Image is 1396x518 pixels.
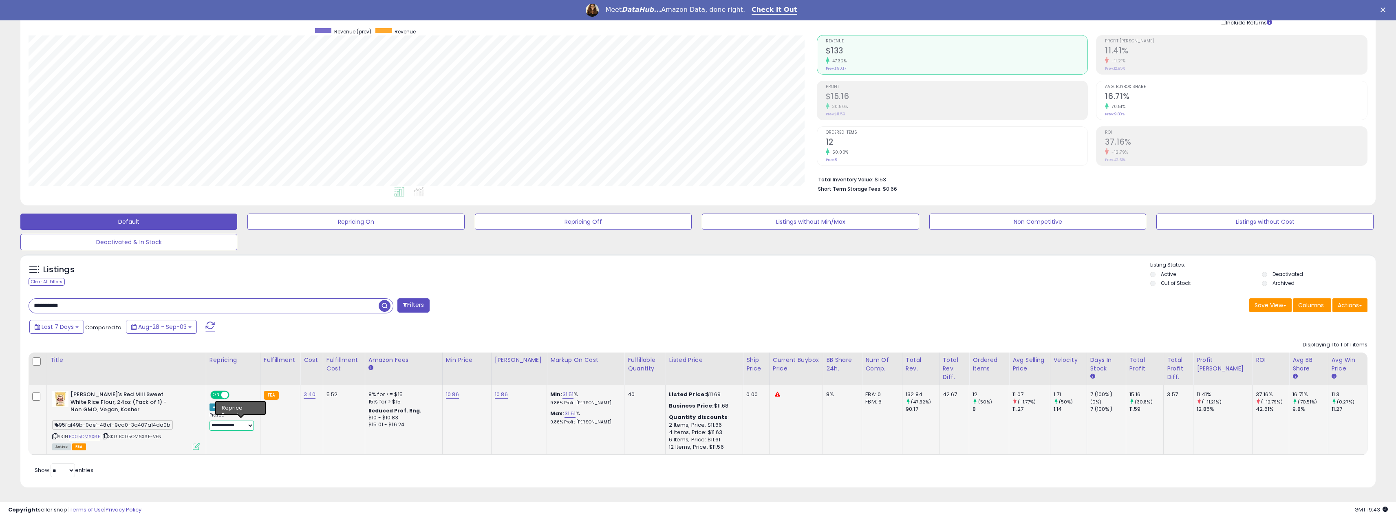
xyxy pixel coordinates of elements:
[973,406,1009,413] div: 8
[773,356,819,373] div: Current Buybox Price
[228,392,241,399] span: OFF
[826,112,845,117] small: Prev: $11.59
[911,399,931,405] small: (47.32%)
[826,356,858,373] div: BB Share 24h.
[71,391,170,416] b: [PERSON_NAME]'s Red Mill Sweet White Rice Flour, 24oz (Pack of 1) - Non GMO, Vegan, Kosher
[1161,280,1191,287] label: Out of Stock
[368,414,436,421] div: $10 - $10.83
[52,391,200,449] div: ASIN:
[1332,373,1336,380] small: Avg Win Price.
[1272,271,1303,278] label: Deactivated
[210,403,241,411] div: Amazon AI *
[72,443,86,450] span: FBA
[126,320,197,334] button: Aug-28 - Sep-03
[1012,391,1050,398] div: 11.07
[1256,356,1286,364] div: ROI
[669,391,737,398] div: $11.69
[210,356,257,364] div: Repricing
[1167,391,1187,398] div: 3.57
[8,506,38,514] strong: Copyright
[1167,356,1190,381] div: Total Profit Diff.
[138,323,187,331] span: Aug-28 - Sep-03
[101,433,162,440] span: | SKU: B005OM6X6E-VEN
[702,214,919,230] button: Listings without Min/Max
[368,391,436,398] div: 8% for <= $15
[1090,406,1126,413] div: 7 (100%)
[973,356,1006,373] div: Ordered Items
[1105,157,1125,162] small: Prev: 42.61%
[446,390,459,399] a: 10.86
[211,392,221,399] span: ON
[818,185,882,192] b: Short Term Storage Fees:
[1018,399,1036,405] small: (-1.77%)
[826,92,1088,103] h2: $15.16
[1381,7,1389,12] div: Close
[368,364,373,372] small: Amazon Fees.
[669,436,737,443] div: 6 Items, Price: $11.61
[368,356,439,364] div: Amazon Fees
[906,356,936,373] div: Total Rev.
[943,356,966,381] div: Total Rev. Diff.
[550,410,618,425] div: %
[1197,406,1252,413] div: 12.85%
[550,391,618,406] div: %
[826,130,1088,135] span: Ordered Items
[1090,399,1102,405] small: (0%)
[1054,356,1083,364] div: Velocity
[1303,341,1367,349] div: Displaying 1 to 1 of 1 items
[1105,137,1367,148] h2: 37.16%
[906,406,939,413] div: 90.17
[565,410,576,418] a: 31.51
[20,214,237,230] button: Default
[1256,391,1289,398] div: 37.16%
[368,398,436,406] div: 15% for > $15
[550,400,618,406] p: 9.86% Profit [PERSON_NAME]
[326,356,362,373] div: Fulfillment Cost
[829,58,847,64] small: 47.32%
[669,413,728,421] b: Quantity discounts
[1105,66,1125,71] small: Prev: 12.85%
[826,157,837,162] small: Prev: 8
[547,353,624,385] th: The percentage added to the cost of goods (COGS) that forms the calculator for Min & Max prices.
[669,429,737,436] div: 4 Items, Price: $11.63
[52,443,71,450] span: All listings currently available for purchase on Amazon
[669,414,737,421] div: :
[1332,298,1367,312] button: Actions
[70,506,104,514] a: Terms of Use
[550,390,562,398] b: Min:
[52,420,173,430] span: 95faf49b-0aef-48cf-9ca0-3a407a14da0b
[586,4,599,17] img: Profile image for Georgie
[1292,356,1324,373] div: Avg BB Share
[1272,280,1295,287] label: Archived
[906,391,939,398] div: 132.84
[669,402,737,410] div: $11.68
[1215,18,1282,27] div: Include Returns
[829,104,848,110] small: 30.80%
[326,391,359,398] div: 5.52
[829,149,849,155] small: 50.00%
[1150,261,1376,269] p: Listing States:
[865,391,896,398] div: FBA: 0
[1202,399,1221,405] small: (-11.21%)
[495,356,543,364] div: [PERSON_NAME]
[29,278,65,286] div: Clear All Filters
[1109,104,1125,110] small: 70.51%
[1332,391,1367,398] div: 11.3
[943,391,963,398] div: 42.67
[1292,391,1328,398] div: 16.71%
[29,320,84,334] button: Last 7 Days
[1105,39,1367,44] span: Profit [PERSON_NAME]
[52,391,68,407] img: 41yBU49rAjL._SL40_.jpg
[669,390,706,398] b: Listed Price:
[622,6,661,13] i: DataHub...
[818,176,873,183] b: Total Inventory Value:
[42,323,74,331] span: Last 7 Days
[1129,391,1164,398] div: 15.16
[1105,46,1367,57] h2: 11.41%
[1161,271,1176,278] label: Active
[669,402,714,410] b: Business Price:
[1135,399,1153,405] small: (30.8%)
[1054,391,1087,398] div: 1.71
[1298,399,1317,405] small: (70.51%)
[368,421,436,428] div: $15.01 - $16.24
